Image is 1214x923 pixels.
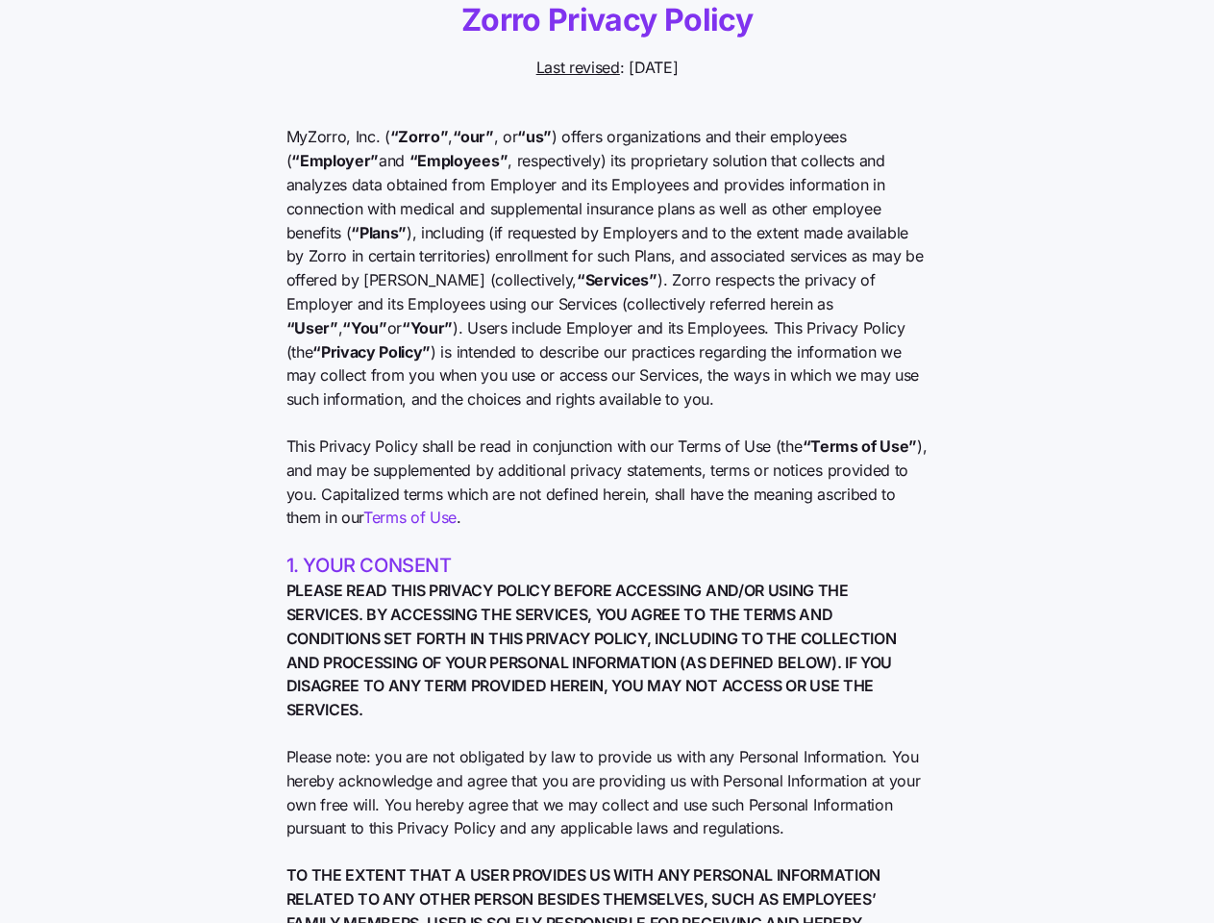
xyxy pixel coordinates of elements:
[286,125,929,412] span: MyZorro, Inc. ( , , or ) offers organizations and their employees ( and , respectively) its propr...
[577,270,657,289] b: “Services”
[409,151,508,170] b: “Employees”
[390,127,449,146] b: “Zorro”
[291,151,379,170] b: “Employer”
[517,127,552,146] b: “us”
[536,58,620,77] u: Last revised
[286,579,929,722] span: PLEASE READ THIS PRIVACY POLICY BEFORE ACCESSING AND/OR USING THE SERVICES. BY ACCESSING THE SERV...
[342,318,386,337] b: “You”
[286,435,929,530] span: This Privacy Policy shall be read in conjunction with our Terms of Use (the ), and may be supplem...
[536,56,679,80] span: : [DATE]
[286,745,929,840] span: Please note: you are not obligated by law to provide us with any Personal Information. You hereby...
[453,127,493,146] b: “our”
[286,553,929,579] h2: 1. YOUR CONSENT
[803,437,918,456] b: “Terms of Use”
[286,318,338,337] b: “User”
[312,342,431,362] b: “Privacy Policy”
[402,318,453,337] b: “Your”
[363,508,457,527] a: Terms of Use
[351,223,407,242] b: “Plans”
